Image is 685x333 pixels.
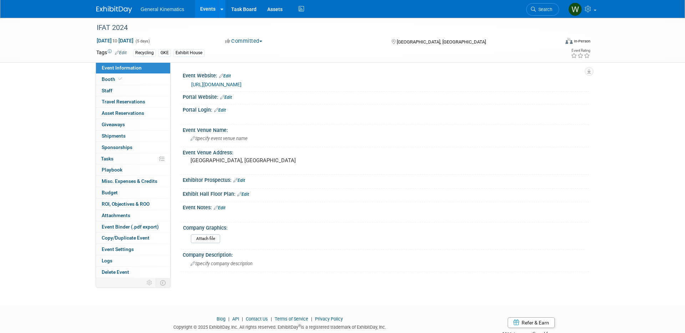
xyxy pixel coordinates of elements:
[526,3,559,16] a: Search
[102,201,149,207] span: ROI, Objectives & ROO
[240,316,245,322] span: |
[233,178,245,183] a: Edit
[94,21,548,34] div: IFAT 2024
[96,176,170,187] a: Misc. Expenses & Credits
[133,49,156,57] div: Recycling
[191,157,344,164] pre: [GEOGRAPHIC_DATA], [GEOGRAPHIC_DATA]
[565,38,573,44] img: Format-Inperson.png
[96,244,170,255] a: Event Settings
[315,316,343,322] a: Privacy Policy
[143,278,156,287] td: Personalize Event Tab Strip
[102,246,134,252] span: Event Settings
[227,316,231,322] span: |
[183,92,589,101] div: Portal Website:
[183,189,589,198] div: Exhibit Hall Floor Plan:
[217,316,225,322] a: Blog
[102,88,112,93] span: Staff
[96,153,170,164] a: Tasks
[102,133,126,139] span: Shipments
[220,95,232,100] a: Edit
[574,39,590,44] div: In-Person
[232,316,239,322] a: API
[96,199,170,210] a: ROI, Objectives & ROO
[102,65,142,71] span: Event Information
[96,130,170,142] a: Shipments
[269,316,274,322] span: |
[96,62,170,73] a: Event Information
[214,205,225,210] a: Edit
[183,202,589,211] div: Event Notes:
[118,77,122,81] i: Booth reservation complete
[96,49,127,57] td: Tags
[102,167,122,173] span: Playbook
[102,110,144,116] span: Asset Reservations
[571,49,590,52] div: Event Rating
[102,122,125,127] span: Giveaways
[275,316,308,322] a: Terms of Service
[191,136,248,141] span: Specify event venue name
[219,73,231,78] a: Edit
[102,212,130,218] span: Attachments
[102,144,132,150] span: Sponsorships
[115,50,127,55] a: Edit
[96,221,170,232] a: Event Binder (.pdf export)
[298,324,301,328] sup: ®
[102,99,145,104] span: Travel Reservations
[96,74,170,85] a: Booth
[183,175,589,184] div: Exhibitor Prospectus:
[102,178,157,184] span: Misc. Expenses & Credits
[158,49,171,57] div: GKE
[141,6,184,12] span: General Kinematics
[173,49,204,57] div: Exhibit House
[102,235,149,241] span: Copy/Duplicate Event
[214,108,226,113] a: Edit
[156,278,171,287] td: Toggle Event Tabs
[96,210,170,221] a: Attachments
[183,70,589,80] div: Event Website:
[191,82,242,87] a: [URL][DOMAIN_NAME]
[96,96,170,107] a: Travel Reservations
[102,76,123,82] span: Booth
[183,104,589,114] div: Portal Login:
[183,250,589,258] div: Company Description:
[102,224,159,230] span: Event Binder (.pdf export)
[183,222,585,231] div: Company Graphics:
[96,232,170,244] a: Copy/Duplicate Event
[101,156,113,162] span: Tasks
[397,39,486,45] span: [GEOGRAPHIC_DATA], [GEOGRAPHIC_DATA]
[96,187,170,198] a: Budget
[183,125,589,134] div: Event Venue Name:
[183,147,589,156] div: Event Venue Address:
[246,316,268,322] a: Contact Us
[135,39,150,43] span: (5 days)
[96,85,170,96] a: Staff
[102,258,112,263] span: Logs
[568,2,582,16] img: Whitney Swanson
[96,142,170,153] a: Sponsorships
[102,190,118,195] span: Budget
[96,164,170,175] a: Playbook
[309,316,314,322] span: |
[237,192,249,197] a: Edit
[536,7,552,12] span: Search
[102,269,129,275] span: Delete Event
[96,322,463,331] div: Copyright © 2025 ExhibitDay, Inc. All rights reserved. ExhibitDay is a registered trademark of Ex...
[96,108,170,119] a: Asset Reservations
[96,255,170,266] a: Logs
[191,261,253,266] span: Specify company description
[96,6,132,13] img: ExhibitDay
[223,37,265,45] button: Committed
[508,317,555,328] a: Refer & Earn
[112,38,118,43] span: to
[517,37,590,48] div: Event Format
[96,119,170,130] a: Giveaways
[96,267,170,278] a: Delete Event
[96,37,134,44] span: [DATE] [DATE]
